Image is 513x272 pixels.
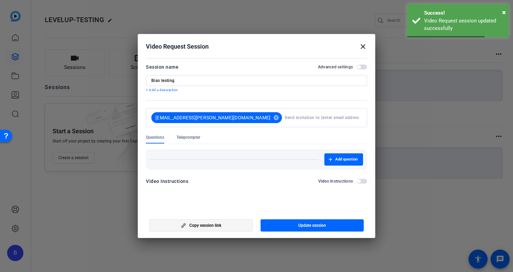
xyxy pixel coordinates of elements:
div: Video Instructions [146,177,188,185]
button: Update session [261,219,364,232]
div: Session name [146,63,178,71]
button: Add question [324,153,363,166]
span: Copy session link [189,223,221,228]
div: Video Request Session [146,42,367,51]
h2: Video Instructions [318,178,353,184]
div: Video Request session updated successfully [424,17,504,32]
div: Success! [424,9,504,17]
h2: Advanced settings [318,64,353,70]
span: × [502,8,506,16]
button: Close [502,7,506,17]
span: Questions [146,135,164,140]
mat-icon: cancel [270,115,282,121]
input: Enter Session Name [151,78,362,83]
mat-icon: close [359,42,367,51]
span: Teleprompter [176,135,200,140]
button: Copy session link [149,219,253,232]
input: Send invitation to (enter email address here) [285,111,359,124]
p: + Add a description [146,87,367,93]
span: Update session [298,223,326,228]
span: Add question [335,157,358,162]
span: [EMAIL_ADDRESS][PERSON_NAME][DOMAIN_NAME] [155,114,270,121]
